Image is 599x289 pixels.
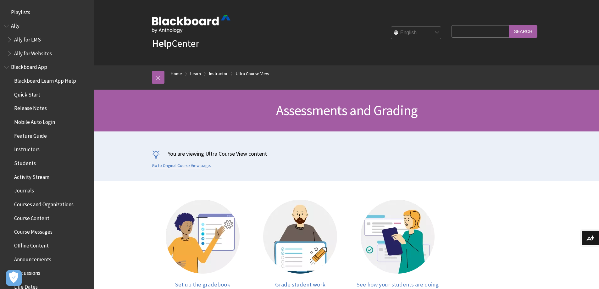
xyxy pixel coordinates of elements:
[14,213,49,221] span: Course Content
[14,103,47,112] span: Release Notes
[361,200,435,274] img: Illustration of a person holding a mobile device with report screens displayed behind them.
[11,7,30,15] span: Playlists
[152,15,230,33] img: Blackboard by Anthology
[14,172,49,180] span: Activity Stream
[14,268,40,276] span: Discussions
[152,150,542,158] p: You are viewing Ultra Course View content
[276,102,418,119] span: Assessments and Grading
[357,281,439,288] span: See how your students are doing
[391,27,441,39] select: Site Language Selector
[152,37,172,50] strong: Help
[6,270,22,286] button: Open Preferences
[14,117,55,125] span: Mobile Auto Login
[14,48,52,57] span: Ally for Websites
[14,75,76,84] span: Blackboard Learn App Help
[275,281,325,288] span: Grade student work
[14,240,49,249] span: Offline Content
[14,34,41,43] span: Ally for LMS
[190,70,201,78] a: Learn
[209,70,228,78] a: Instructor
[152,37,199,50] a: HelpCenter
[11,62,47,70] span: Blackboard App
[263,200,337,274] img: Illustration of a person behind a screen with a pencil icon on it.
[4,21,91,59] nav: Book outline for Anthology Ally Help
[14,144,40,153] span: Instructors
[171,70,182,78] a: Home
[236,70,269,78] a: Ultra Course View
[509,25,537,37] input: Search
[14,131,47,139] span: Feature Guide
[14,254,51,263] span: Announcements
[4,7,91,18] nav: Book outline for Playlists
[11,21,19,29] span: Ally
[14,227,53,235] span: Course Messages
[175,281,230,288] span: Set up the gradebook
[14,158,36,166] span: Students
[14,89,40,98] span: Quick Start
[14,199,74,208] span: Courses and Organizations
[166,200,240,274] img: Illustration of a person in front of a screen with a settings icon on it.
[14,186,34,194] span: Journals
[152,163,211,169] a: Go to Original Course View page.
